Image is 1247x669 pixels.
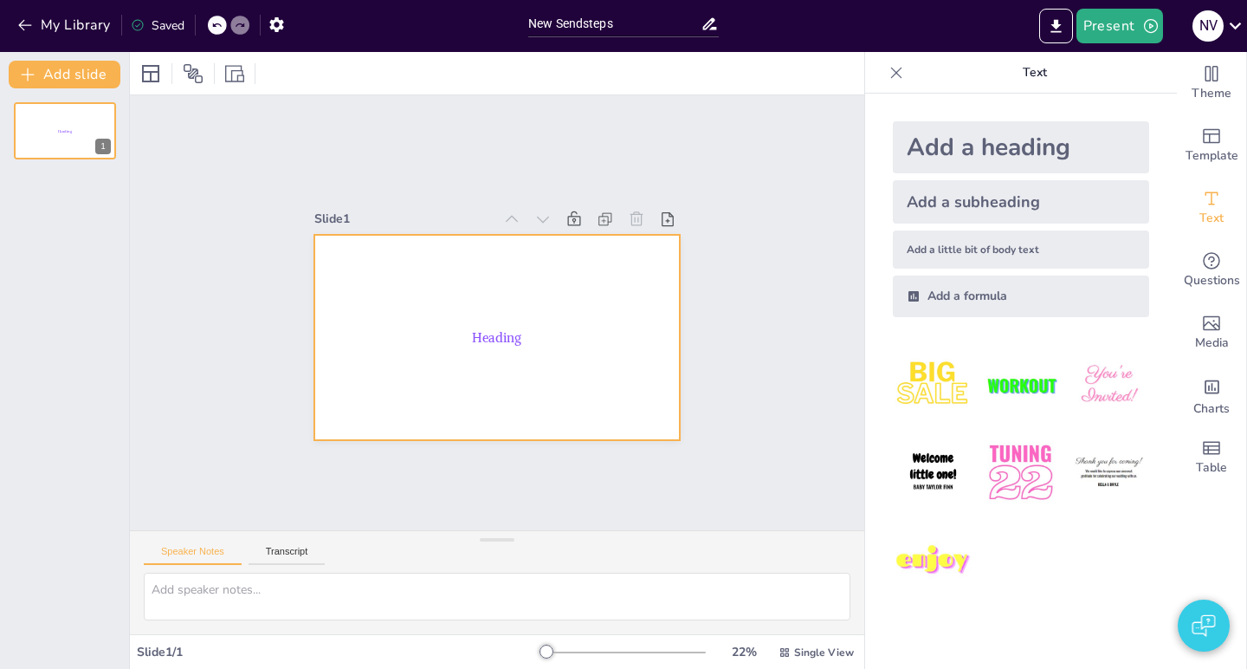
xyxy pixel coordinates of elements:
[1177,114,1246,177] div: Add ready made slides
[9,61,120,88] button: Add slide
[144,546,242,565] button: Speaker Notes
[1186,146,1238,166] span: Template
[249,546,326,565] button: Transcript
[1196,458,1227,477] span: Table
[1192,10,1224,42] div: N V
[14,102,116,159] div: Heading1
[473,329,521,346] span: Heading
[137,60,165,88] div: Layout
[1199,209,1224,228] span: Text
[893,231,1149,269] div: Add a little bit of body text
[1193,399,1230,419] span: Charts
[58,129,72,133] span: Heading
[1177,302,1246,364] div: Add images, graphics, shapes or video
[893,180,1149,224] div: Add a subheading
[131,17,184,34] div: Saved
[1192,84,1231,103] span: Theme
[893,345,973,425] img: 1.jpeg
[893,276,1149,317] div: Add a formula
[1192,9,1224,43] button: N V
[1177,426,1246,489] div: Add a table
[528,11,701,36] input: Insert title
[314,211,492,227] div: Slide 1
[137,644,540,660] div: Slide 1 / 1
[1184,271,1240,290] span: Questions
[95,139,111,154] div: 1
[893,432,973,513] img: 4.jpeg
[1177,364,1246,426] div: Add charts and graphs
[893,121,1149,173] div: Add a heading
[1069,345,1149,425] img: 3.jpeg
[893,521,973,601] img: 7.jpeg
[980,432,1061,513] img: 5.jpeg
[1195,334,1229,353] span: Media
[13,11,118,39] button: My Library
[1069,432,1149,513] img: 6.jpeg
[1076,9,1163,43] button: Present
[1039,9,1073,43] button: Export to PowerPoint
[910,52,1160,94] p: Text
[980,345,1061,425] img: 2.jpeg
[183,63,204,84] span: Position
[794,646,854,659] span: Single View
[1177,239,1246,302] div: Get real-time input from your audience
[723,644,765,660] div: 22 %
[1177,52,1246,114] div: Change the overall theme
[1177,177,1246,239] div: Add text boxes
[222,60,248,88] div: Resize presentation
